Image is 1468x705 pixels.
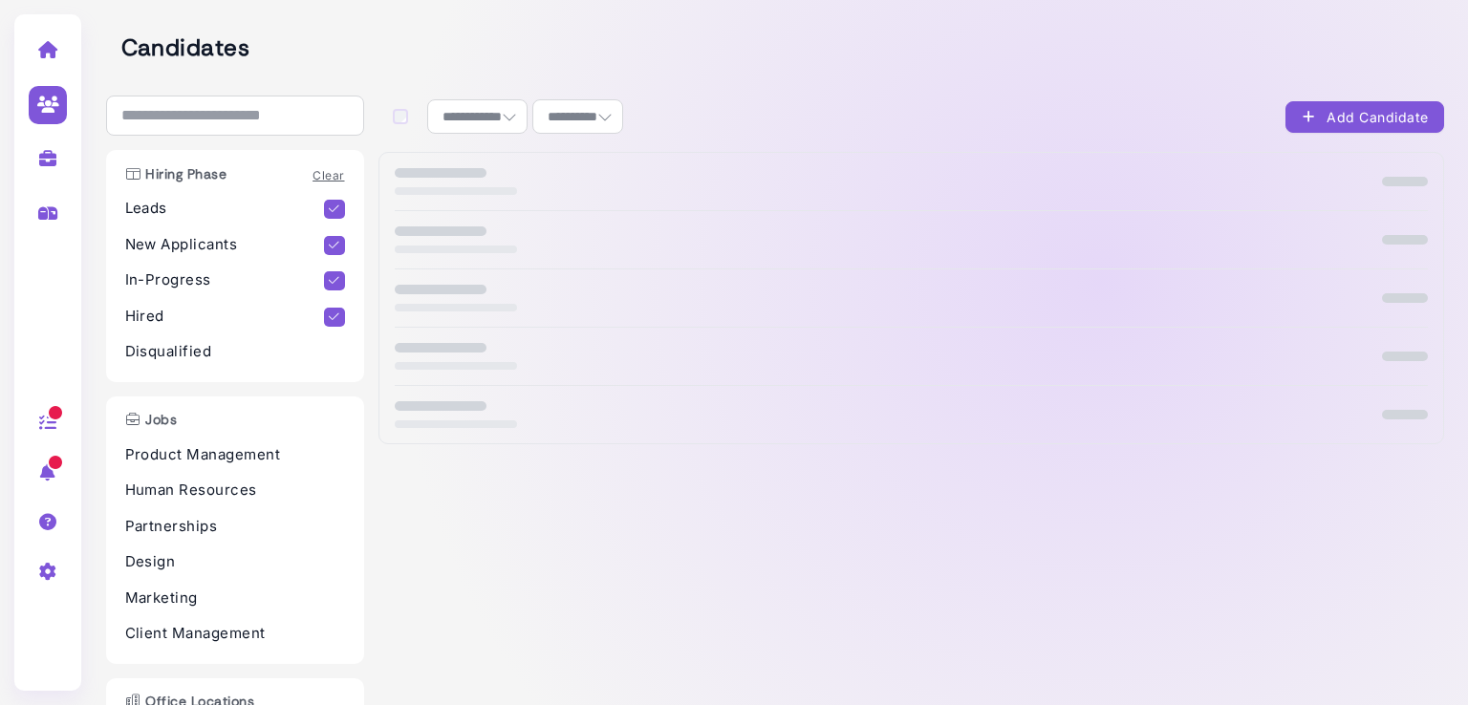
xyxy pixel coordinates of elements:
p: Hired [125,306,325,328]
div: Add Candidate [1301,107,1429,127]
h3: Hiring Phase [116,166,237,182]
p: Client Management [125,623,345,645]
p: Human Resources [125,480,345,502]
p: Marketing [125,587,345,609]
a: Clear [313,168,344,182]
p: Disqualified [125,341,345,363]
button: Add Candidate [1285,101,1444,133]
h2: Candidates [121,34,1444,62]
p: Partnerships [125,516,345,538]
p: New Applicants [125,234,325,256]
p: Product Management [125,444,345,466]
p: Design [125,551,345,573]
h3: Jobs [116,412,187,428]
p: In-Progress [125,269,325,291]
p: Leads [125,198,325,220]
